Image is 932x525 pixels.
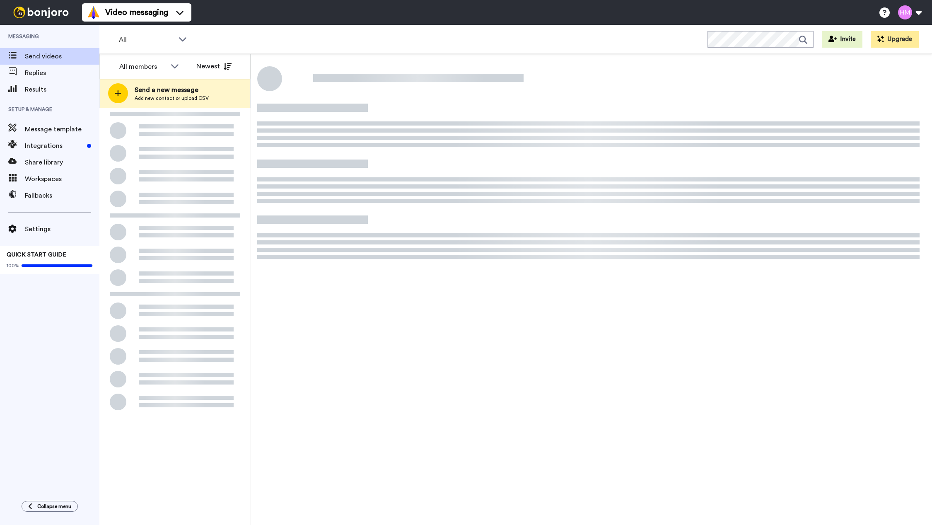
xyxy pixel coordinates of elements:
span: All [119,35,174,45]
span: QUICK START GUIDE [7,252,66,258]
img: vm-color.svg [87,6,100,19]
span: Share library [25,157,99,167]
span: Settings [25,224,99,234]
span: Fallbacks [25,191,99,201]
span: Replies [25,68,99,78]
span: Workspaces [25,174,99,184]
div: All members [119,62,167,72]
button: Invite [822,31,862,48]
button: Newest [190,58,238,75]
span: Send a new message [135,85,209,95]
img: bj-logo-header-white.svg [10,7,72,18]
span: Collapse menu [37,503,71,510]
span: Video messaging [105,7,168,18]
span: Results [25,85,99,94]
span: Integrations [25,141,84,151]
span: Message template [25,124,99,134]
span: Send videos [25,51,99,61]
span: 100% [7,262,19,269]
button: Upgrade [871,31,919,48]
span: Add new contact or upload CSV [135,95,209,102]
button: Collapse menu [22,501,78,512]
